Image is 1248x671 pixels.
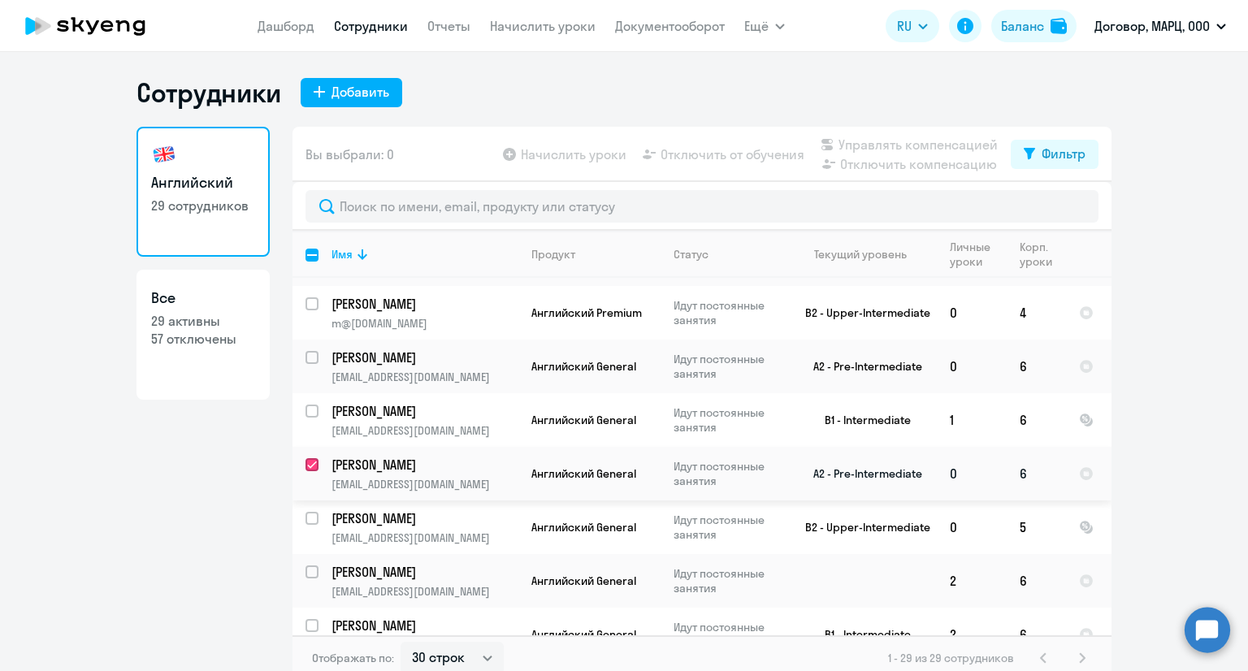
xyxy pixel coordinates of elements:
[490,18,596,34] a: Начислить уроки
[331,402,518,420] a: [PERSON_NAME]
[786,500,937,554] td: B2 - Upper-Intermediate
[786,340,937,393] td: A2 - Pre-Intermediate
[674,247,708,262] div: Статус
[786,393,937,447] td: B1 - Intermediate
[531,413,636,427] span: Английский General
[937,340,1007,393] td: 0
[151,288,255,309] h3: Все
[1001,16,1044,36] div: Баланс
[674,566,785,595] p: Идут постоянные занятия
[531,574,636,588] span: Английский General
[1042,144,1085,163] div: Фильтр
[331,295,518,313] a: [PERSON_NAME]
[674,247,785,262] div: Статус
[312,651,394,665] span: Отображать по:
[674,620,785,649] p: Идут постоянные занятия
[1007,393,1066,447] td: 6
[786,447,937,500] td: A2 - Pre-Intermediate
[331,370,518,384] p: [EMAIL_ADDRESS][DOMAIN_NAME]
[331,509,518,527] a: [PERSON_NAME]
[1007,500,1066,554] td: 5
[814,247,907,262] div: Текущий уровень
[305,190,1098,223] input: Поиск по имени, email, продукту или статусу
[305,145,394,164] span: Вы выбрали: 0
[151,172,255,193] h3: Английский
[331,247,518,262] div: Имя
[531,466,636,481] span: Английский General
[744,16,769,36] span: Ещё
[886,10,939,42] button: RU
[331,456,518,474] a: [PERSON_NAME]
[937,608,1007,661] td: 2
[1094,16,1210,36] p: Договор, МАРЦ, ООО
[331,247,353,262] div: Имя
[151,141,177,167] img: english
[331,530,518,545] p: [EMAIL_ADDRESS][DOMAIN_NAME]
[786,608,937,661] td: B1 - Intermediate
[1011,140,1098,169] button: Фильтр
[331,509,515,527] p: [PERSON_NAME]
[331,348,518,366] a: [PERSON_NAME]
[786,286,937,340] td: B2 - Upper-Intermediate
[937,286,1007,340] td: 0
[331,563,515,581] p: [PERSON_NAME]
[331,563,518,581] a: [PERSON_NAME]
[331,295,515,313] p: [PERSON_NAME]
[1007,447,1066,500] td: 6
[136,270,270,400] a: Все29 активны57 отключены
[950,240,995,269] div: Личные уроки
[331,477,518,491] p: [EMAIL_ADDRESS][DOMAIN_NAME]
[331,617,515,634] p: [PERSON_NAME]
[531,520,636,535] span: Английский General
[331,423,518,438] p: [EMAIL_ADDRESS][DOMAIN_NAME]
[674,405,785,435] p: Идут постоянные занятия
[799,247,936,262] div: Текущий уровень
[674,352,785,381] p: Идут постоянные занятия
[937,393,1007,447] td: 1
[937,447,1007,500] td: 0
[331,584,518,599] p: [EMAIL_ADDRESS][DOMAIN_NAME]
[1007,608,1066,661] td: 6
[897,16,912,36] span: RU
[1051,18,1067,34] img: balance
[301,78,402,107] button: Добавить
[331,348,515,366] p: [PERSON_NAME]
[937,554,1007,608] td: 2
[136,127,270,257] a: Английский29 сотрудников
[331,456,515,474] p: [PERSON_NAME]
[744,10,785,42] button: Ещё
[331,82,389,102] div: Добавить
[937,500,1007,554] td: 0
[888,651,1014,665] span: 1 - 29 из 29 сотрудников
[615,18,725,34] a: Документооборот
[258,18,314,34] a: Дашборд
[950,240,1006,269] div: Личные уроки
[151,312,255,330] p: 29 активны
[674,459,785,488] p: Идут постоянные занятия
[151,330,255,348] p: 57 отключены
[1086,6,1234,45] button: Договор, МАРЦ, ООО
[991,10,1077,42] button: Балансbalance
[151,197,255,214] p: 29 сотрудников
[531,247,575,262] div: Продукт
[1007,340,1066,393] td: 6
[674,513,785,542] p: Идут постоянные занятия
[531,359,636,374] span: Английский General
[1007,554,1066,608] td: 6
[427,18,470,34] a: Отчеты
[674,298,785,327] p: Идут постоянные занятия
[331,402,515,420] p: [PERSON_NAME]
[531,305,642,320] span: Английский Premium
[331,617,518,634] a: [PERSON_NAME]
[1007,286,1066,340] td: 4
[334,18,408,34] a: Сотрудники
[531,247,660,262] div: Продукт
[331,316,518,331] p: m@[DOMAIN_NAME]
[136,76,281,109] h1: Сотрудники
[1020,240,1055,269] div: Корп. уроки
[1020,240,1065,269] div: Корп. уроки
[531,627,636,642] span: Английский General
